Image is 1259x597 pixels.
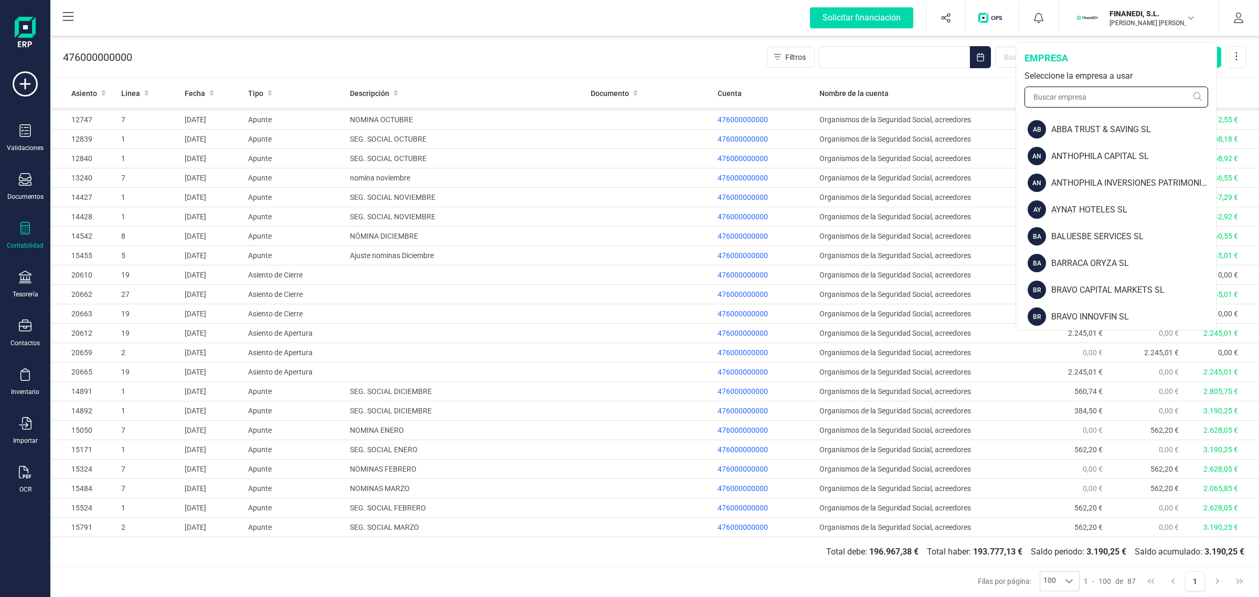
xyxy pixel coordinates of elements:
[244,149,345,168] td: Apunte
[50,188,117,207] td: 14427
[815,498,1031,518] td: Organismos de la Seguridad Social, acreedores
[117,304,180,324] td: 19
[819,88,889,99] span: Nombre de la cuenta
[1051,123,1217,136] div: ABBA TRUST & SAVING SL
[815,421,1031,440] td: Organismos de la Seguridad Social, acreedores
[117,149,180,168] td: 1
[815,382,1031,401] td: Organismos de la Seguridad Social, acreedores
[117,343,180,363] td: 2
[1230,571,1250,591] button: Last Page
[180,207,244,227] td: [DATE]
[180,285,244,304] td: [DATE]
[117,285,180,304] td: 27
[50,343,117,363] td: 20659
[718,465,768,473] span: 476000000000
[815,246,1031,265] td: Organismos de la Seguridad Social, acreedores
[1025,51,1208,66] div: empresa
[50,285,117,304] td: 20662
[1144,348,1179,357] span: 2.245,01 €
[1203,426,1238,434] span: 2.628,05 €
[244,363,345,382] td: Asiento de Apertura
[180,363,244,382] td: [DATE]
[815,188,1031,207] td: Organismos de la Seguridad Social, acreedores
[7,241,44,250] div: Contabilidad
[244,324,345,343] td: Asiento de Apertura
[815,343,1031,363] td: Organismos de la Seguridad Social, acreedores
[1083,484,1103,493] span: 0,00 €
[1028,281,1046,299] div: BR
[180,518,244,537] td: [DATE]
[117,110,180,130] td: 7
[63,50,132,65] p: 476000000000
[1203,290,1238,298] span: 2.245,01 €
[180,324,244,343] td: [DATE]
[822,546,923,558] span: Total debe:
[718,523,768,531] span: 476000000000
[117,421,180,440] td: 7
[180,304,244,324] td: [DATE]
[50,246,117,265] td: 15455
[50,382,117,401] td: 14891
[180,343,244,363] td: [DATE]
[1076,6,1099,29] img: FI
[978,13,1006,23] img: Logo de OPS
[180,188,244,207] td: [DATE]
[346,168,586,188] td: nomina noviembre
[1040,572,1059,591] span: 100
[1028,200,1046,219] div: AY
[180,110,244,130] td: [DATE]
[244,518,345,537] td: Apunte
[248,88,263,99] span: Tipo
[1051,230,1217,243] div: BALUESBE SERVICES SL
[1208,571,1228,591] button: Next Page
[13,436,38,445] div: Importar
[180,265,244,285] td: [DATE]
[180,382,244,401] td: [DATE]
[1203,445,1238,454] span: 3.190,25 €
[50,227,117,246] td: 14542
[1109,8,1193,19] p: FINANEDI, S.L.
[767,47,815,68] button: Filtros
[1084,576,1088,587] span: 1
[1130,546,1249,558] span: Saldo acumulado:
[1199,135,1238,143] span: 12.108,18 €
[13,290,38,298] div: Tesorería
[972,1,1012,35] button: Logo de OPS
[15,17,36,50] img: Logo Finanedi
[1068,368,1103,376] span: 2.245,01 €
[50,130,117,149] td: 12839
[970,46,991,68] button: Choose Date
[117,265,180,285] td: 19
[346,149,586,168] td: SEG. SOCIAL OCTUBRE
[718,387,768,396] span: 476000000000
[50,363,117,382] td: 20665
[1074,407,1103,415] span: 384,50 €
[718,407,768,415] span: 476000000000
[815,304,1031,324] td: Organismos de la Seguridad Social, acreedores
[1203,523,1238,531] span: 3.190,25 €
[1199,232,1238,240] span: 10.960,55 €
[50,440,117,460] td: 15171
[718,271,768,279] span: 476000000000
[815,207,1031,227] td: Organismos de la Seguridad Social, acreedores
[244,168,345,188] td: Apunte
[346,440,586,460] td: SEG. SOCIAL ENERO
[718,154,768,163] span: 476000000000
[1159,387,1179,396] span: 0,00 €
[1051,204,1217,216] div: AYNAT HOTELES SL
[50,265,117,285] td: 20610
[1199,212,1238,221] span: 12.742,92 €
[815,324,1031,343] td: Organismos de la Seguridad Social, acreedores
[244,401,345,421] td: Apunte
[346,518,586,537] td: SEG. SOCIAL MARZO
[346,421,586,440] td: NOMINA ENERO
[718,115,768,124] span: 476000000000
[1115,576,1123,587] span: de
[1185,571,1205,591] button: Page 1
[815,363,1031,382] td: Organismos de la Seguridad Social, acreedores
[718,310,768,318] span: 476000000000
[1150,484,1179,493] span: 562,20 €
[1074,504,1103,512] span: 562,20 €
[71,88,97,99] span: Asiento
[869,547,919,557] b: 196.967,38 €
